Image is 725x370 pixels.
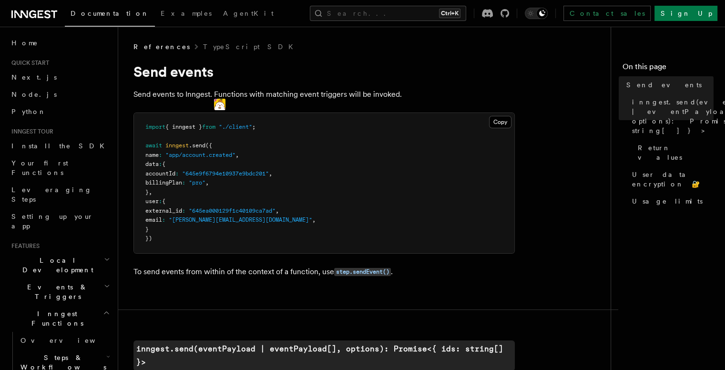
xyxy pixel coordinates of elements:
span: Events & Triggers [8,282,104,301]
span: Install the SDK [11,142,110,150]
span: external_id [145,207,182,214]
span: AgentKit [223,10,274,17]
span: Features [8,242,40,250]
span: inngest [165,142,189,149]
a: Your first Functions [8,154,112,181]
span: : [159,161,162,167]
span: Documentation [71,10,149,17]
a: Contact sales [563,6,651,21]
span: Node.js [11,91,57,98]
img: mochi-search-icon [214,99,225,110]
p: Send events to Inngest. Functions with matching event triggers will be invoked. [133,88,515,101]
a: Install the SDK [8,137,112,154]
button: Events & Triggers [8,278,112,305]
span: Inngest tour [8,128,53,135]
a: Next.js [8,69,112,86]
span: name [145,152,159,158]
span: }) [145,235,152,242]
span: User data encryption 🔐 [632,170,714,189]
span: , [235,152,239,158]
span: Local Development [8,256,104,275]
code: step.sendEvent() [334,268,391,276]
span: Usage limits [632,196,703,206]
span: .send [189,142,205,149]
a: Return values [634,139,714,166]
span: "645ea000129f1c40109ca7ad" [189,207,276,214]
p: To send events from within of the context of a function, use . [133,265,515,279]
h4: On this page [623,61,714,76]
span: : [159,198,162,205]
button: Copy [489,116,511,128]
a: AgentKit [217,3,279,26]
button: Toggle dark mode [525,8,548,19]
span: ; [252,123,255,130]
a: step.sendEvent() [334,267,391,276]
span: await [145,142,162,149]
span: } [145,189,149,195]
a: Examples [155,3,217,26]
span: Setting up your app [11,213,93,230]
span: , [276,207,279,214]
a: inngest.send(eventPayload | eventPayload[], options): Promise<{ ids: string[] }> [628,93,714,139]
h1: Send events [133,63,515,80]
span: "./client" [219,123,252,130]
button: Search...Ctrl+K [310,6,466,21]
span: , [312,216,316,223]
span: { inngest } [165,123,202,130]
a: Sign Up [654,6,717,21]
a: Leveraging Steps [8,181,112,208]
span: , [149,189,152,195]
span: : [182,179,185,186]
span: } [145,226,149,233]
span: import [145,123,165,130]
span: References [133,42,190,51]
kbd: Ctrl+K [439,9,460,18]
a: User data encryption 🔐 [628,166,714,193]
span: Next.js [11,73,57,81]
span: , [269,170,272,177]
span: "645e9f6794e10937e9bdc201" [182,170,269,177]
span: , [205,179,209,186]
a: Setting up your app [8,208,112,235]
a: Overview [17,332,112,349]
span: { [162,161,165,167]
span: : [162,216,165,223]
span: email [145,216,162,223]
span: "app/account.created" [165,152,235,158]
a: Home [8,34,112,51]
a: Documentation [65,3,155,27]
button: Local Development [8,252,112,278]
a: Node.js [8,86,112,103]
span: Home [11,38,38,48]
span: : [159,152,162,158]
span: Send events [626,80,702,90]
span: accountId [145,170,175,177]
button: Inngest Functions [8,305,112,332]
span: Overview [20,337,119,344]
a: Send events [623,76,714,93]
span: Python [11,108,46,115]
span: Inngest Functions [8,309,103,328]
span: Your first Functions [11,159,68,176]
span: from [202,123,215,130]
a: Python [8,103,112,120]
span: user [145,198,159,205]
a: TypeScript SDK [203,42,299,51]
span: : [182,207,185,214]
span: Quick start [8,59,49,67]
span: ({ [205,142,212,149]
span: Leveraging Steps [11,186,92,203]
span: Return values [638,143,714,162]
a: Usage limits [628,193,714,210]
span: Examples [161,10,212,17]
span: data [145,161,159,167]
span: "pro" [189,179,205,186]
span: { [162,198,165,205]
span: "[PERSON_NAME][EMAIL_ADDRESS][DOMAIN_NAME]" [169,216,312,223]
span: billingPlan [145,179,182,186]
span: : [175,170,179,177]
